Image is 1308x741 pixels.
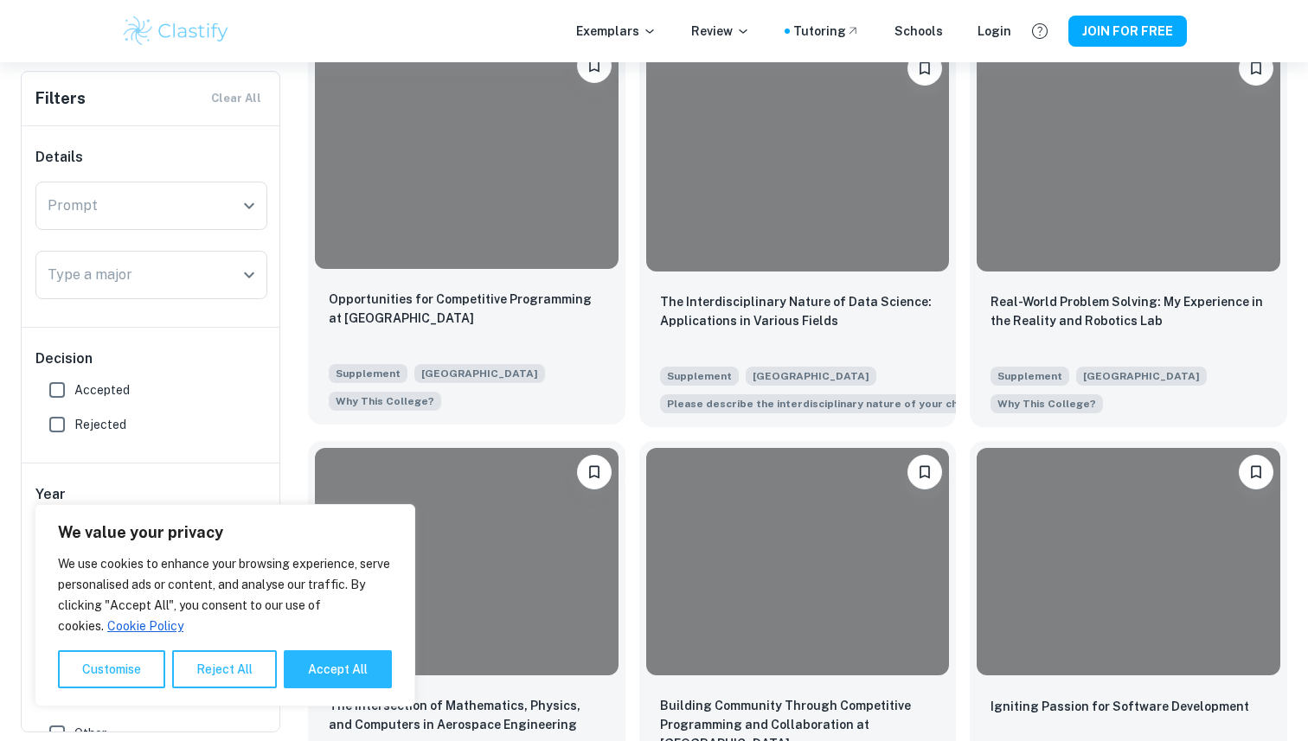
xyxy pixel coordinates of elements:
[577,455,612,489] button: Please log in to bookmark exemplars
[978,22,1011,41] a: Login
[991,697,1249,716] p: Igniting Passion for Software Development
[106,618,184,634] a: Cookie Policy
[329,290,605,328] p: Opportunities for Competitive Programming at Purdue
[329,364,407,383] span: Supplement
[35,348,267,369] h6: Decision
[894,22,943,41] a: Schools
[793,22,860,41] a: Tutoring
[74,380,130,399] span: Accepted
[58,522,392,543] p: We value your privacy
[1239,51,1273,86] button: Please log in to bookmark exemplars
[576,22,657,41] p: Exemplars
[691,22,750,41] p: Review
[35,504,415,706] div: We value your privacy
[1076,367,1207,386] span: [GEOGRAPHIC_DATA]
[237,263,261,287] button: Open
[58,650,165,688] button: Customise
[1239,455,1273,489] button: Please log in to bookmark exemplars
[1068,16,1187,47] button: JOIN FOR FREE
[308,37,625,427] a: Please log in to bookmark exemplarsOpportunities for Competitive Programming at PurdueSupplement[...
[660,367,739,386] span: Supplement
[35,86,86,111] h6: Filters
[907,455,942,489] button: Please log in to bookmark exemplars
[991,292,1266,330] p: Real-World Problem Solving: My Experience in the Reality and Robotics Lab
[284,650,392,688] button: Accept All
[970,37,1287,427] a: Please log in to bookmark exemplarsReal-World Problem Solving: My Experience in the Reality and R...
[172,650,277,688] button: Reject All
[577,48,612,83] button: Please log in to bookmark exemplars
[907,51,942,86] button: Please log in to bookmark exemplars
[660,393,1066,413] span: Please describe the interdisciplinary nature of your chosen field of study and how it complements...
[746,367,876,386] span: [GEOGRAPHIC_DATA]
[639,37,957,427] a: Please log in to bookmark exemplarsThe Interdisciplinary Nature of Data Science: Applications in ...
[237,194,261,218] button: Open
[991,367,1069,386] span: Supplement
[660,292,936,330] p: The Interdisciplinary Nature of Data Science: Applications in Various Fields
[329,390,441,411] span: How will opportunities at Purdue support your interests, both in and out of the classroom?
[121,14,231,48] img: Clastify logo
[74,415,126,434] span: Rejected
[1025,16,1055,46] button: Help and Feedback
[997,396,1096,412] span: Why This College?
[329,696,605,734] p: The Intersection of Mathematics, Physics, and Computers in Aerospace Engineering
[336,393,434,409] span: Why This College?
[35,147,267,168] h6: Details
[991,393,1103,413] span: How will opportunities at Purdue support your interests, both in and out of the classroom?
[667,396,1059,412] span: Please describe the interdisciplinary nature of your chosen field of study
[35,484,267,505] h6: Year
[414,364,545,383] span: [GEOGRAPHIC_DATA]
[58,553,392,636] p: We use cookies to enhance your browsing experience, serve personalised ads or content, and analys...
